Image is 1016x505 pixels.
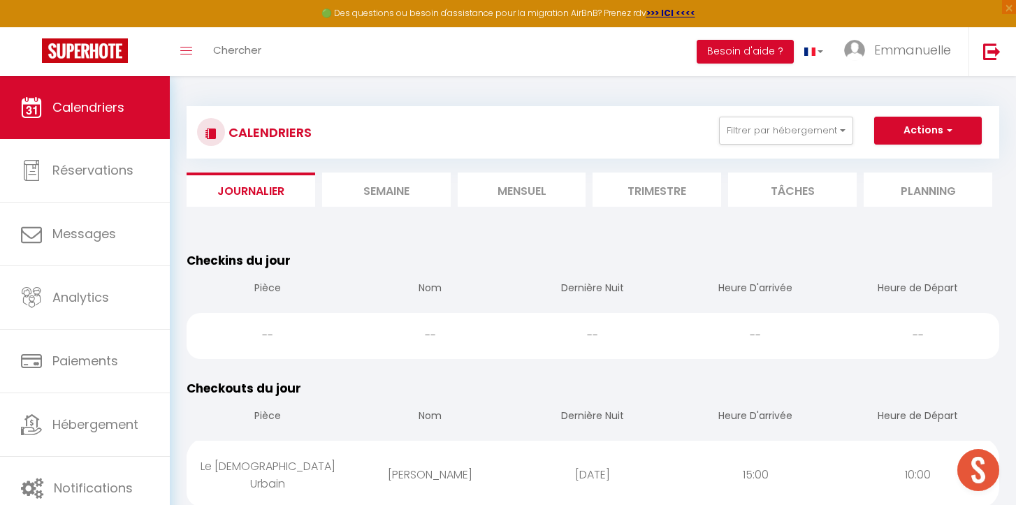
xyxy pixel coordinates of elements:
[322,173,451,207] li: Semaine
[187,270,349,309] th: Pièce
[719,117,853,145] button: Filtrer par hébergement
[187,173,315,207] li: Journalier
[983,43,1001,60] img: logout
[349,397,512,437] th: Nom
[187,380,301,397] span: Checkouts du jour
[674,313,837,358] div: --
[593,173,721,207] li: Trimestre
[349,313,512,358] div: --
[674,397,837,437] th: Heure D'arrivée
[697,40,794,64] button: Besoin d'aide ?
[646,7,695,19] a: >>> ICI <<<<
[511,270,674,309] th: Dernière Nuit
[213,43,261,57] span: Chercher
[225,117,312,148] h3: CALENDRIERS
[844,40,865,61] img: ...
[728,173,857,207] li: Tâches
[52,225,116,242] span: Messages
[52,352,118,369] span: Paiements
[187,313,349,358] div: --
[203,27,272,76] a: Chercher
[349,452,512,497] div: [PERSON_NAME]
[52,161,133,179] span: Réservations
[52,98,124,116] span: Calendriers
[836,313,999,358] div: --
[874,41,951,59] span: Emmanuelle
[52,416,138,433] span: Hébergement
[187,397,349,437] th: Pièce
[674,270,837,309] th: Heure D'arrivée
[836,452,999,497] div: 10:00
[511,397,674,437] th: Dernière Nuit
[864,173,992,207] li: Planning
[836,270,999,309] th: Heure de Départ
[349,270,512,309] th: Nom
[957,449,999,491] div: Ouvrir le chat
[511,313,674,358] div: --
[834,27,968,76] a: ... Emmanuelle
[458,173,586,207] li: Mensuel
[674,452,837,497] div: 15:00
[187,252,291,269] span: Checkins du jour
[52,288,109,306] span: Analytics
[836,397,999,437] th: Heure de Départ
[874,117,982,145] button: Actions
[42,38,128,63] img: Super Booking
[511,452,674,497] div: [DATE]
[54,479,133,497] span: Notifications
